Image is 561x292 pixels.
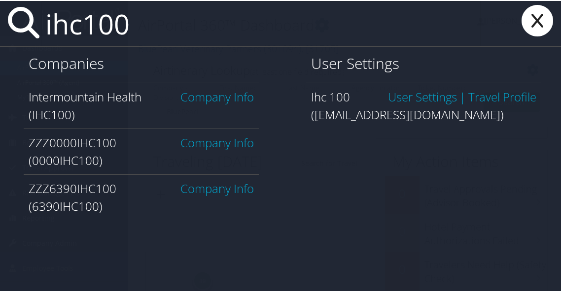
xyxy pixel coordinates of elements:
h1: User Settings [311,52,536,73]
h1: Companies [29,52,254,73]
div: (6390IHC100) [29,196,254,214]
span: | [457,88,468,104]
a: Company Info [180,88,254,104]
span: Intermountain Health [29,88,141,104]
span: Ihc 100 [311,88,350,104]
div: (0000IHC100) [29,151,254,168]
div: (IHC100) [29,105,254,123]
a: Company Info [180,133,254,150]
a: User Settings [388,88,457,104]
span: ZZZ6390IHC100 [29,179,116,195]
a: Company Info [180,179,254,195]
span: ZZZ0000IHC100 [29,133,116,150]
div: ([EMAIL_ADDRESS][DOMAIN_NAME]) [311,105,536,123]
a: View OBT Profile [468,88,536,104]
